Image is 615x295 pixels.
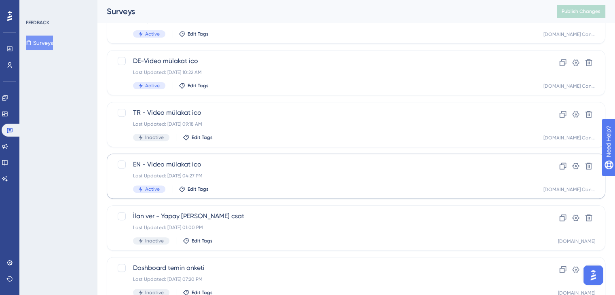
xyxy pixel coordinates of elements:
div: Last Updated: [DATE] 04:27 PM [133,173,514,179]
div: FEEDBACK [26,19,49,26]
div: Last Updated: [DATE] 10:22 AM [133,69,514,76]
div: [DOMAIN_NAME] Candidate Prod [543,186,595,193]
span: Edit Tags [192,134,213,141]
span: Active [145,186,160,192]
button: Edit Tags [179,31,209,37]
button: Edit Tags [183,134,213,141]
div: Last Updated: [DATE] 01:00 PM [133,224,514,231]
span: Active [145,82,160,89]
span: Publish Changes [562,8,600,15]
span: TR - Video mülakat ico [133,108,514,118]
span: Edit Tags [188,186,209,192]
span: Edit Tags [192,238,213,244]
span: Active [145,31,160,37]
button: Edit Tags [179,186,209,192]
button: Edit Tags [183,238,213,244]
span: Dashboard temin anketi [133,263,514,273]
div: Surveys [107,6,537,17]
div: [DOMAIN_NAME] [558,238,595,244]
span: İlan ver - Yapay [PERSON_NAME] csat [133,211,514,221]
span: Inactive [145,238,164,244]
button: Surveys [26,36,53,50]
span: Need Help? [19,2,51,12]
button: Edit Tags [179,82,209,89]
div: [DOMAIN_NAME] Candidate Prod [543,135,595,141]
span: EN - Video mülakat ico [133,160,514,169]
span: Inactive [145,134,164,141]
iframe: UserGuiding AI Assistant Launcher [581,263,605,287]
button: Publish Changes [557,5,605,18]
div: [DOMAIN_NAME] Candidate Prod [543,31,595,38]
div: Last Updated: [DATE] 09:18 AM [133,121,514,127]
div: [DOMAIN_NAME] Candidate Prod [543,83,595,89]
span: Edit Tags [188,31,209,37]
div: Last Updated: [DATE] 07:20 PM [133,276,514,282]
span: Edit Tags [188,82,209,89]
span: DE-Video mülakat ico [133,56,514,66]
